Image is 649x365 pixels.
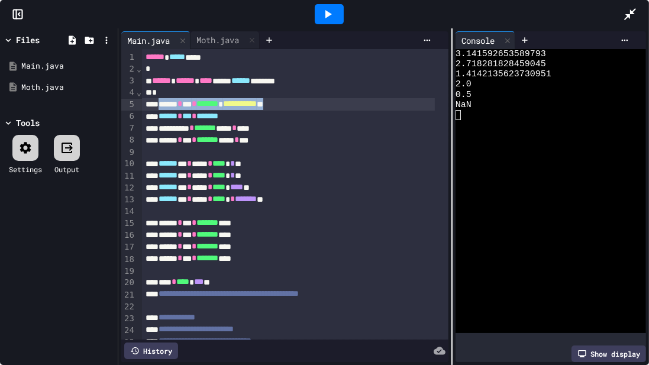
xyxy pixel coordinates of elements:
div: Chat with us now!Close [5,5,82,75]
div: Moth.java [190,31,260,49]
div: Moth.java [190,34,245,46]
span: 2.0 [456,79,472,89]
span: NaN [456,100,472,110]
span: 2.718281828459045 [456,59,546,69]
span: 3.141592653589793 [456,49,546,59]
span: 0.5 [456,90,472,100]
span: 1.4142135623730951 [456,69,551,79]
